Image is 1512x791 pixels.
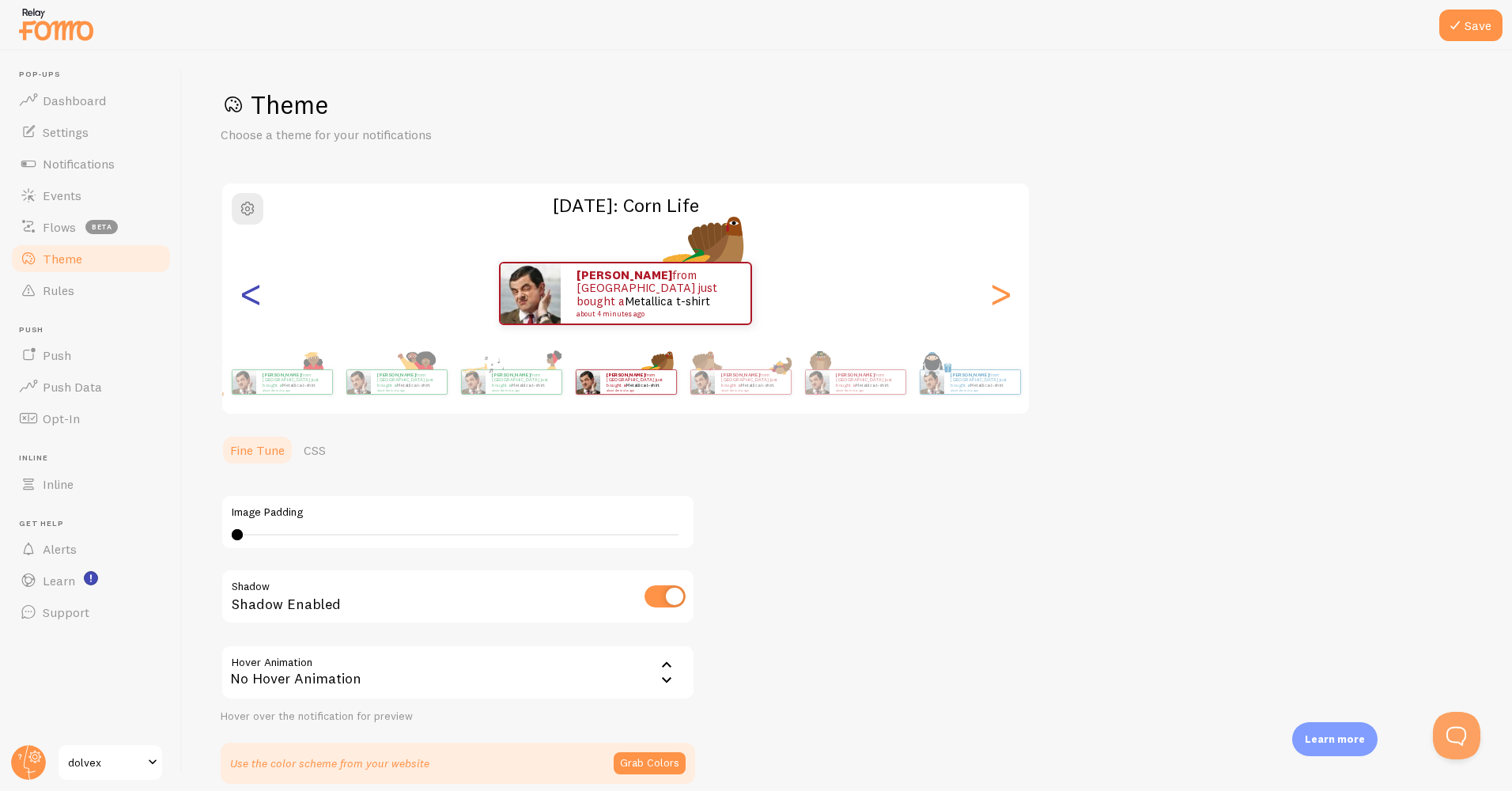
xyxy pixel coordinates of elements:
span: Pop-ups [19,70,172,80]
img: fomo-relay-logo-orange.svg [17,4,96,44]
a: Metallica t-shirt [740,382,774,388]
img: Fomo [501,263,561,324]
div: Previous slide [241,237,260,350]
small: about 4 minutes ago [492,388,554,392]
span: Learn [43,573,75,589]
a: Metallica t-shirt [625,293,710,308]
a: Metallica t-shirt [855,382,889,388]
a: Push Data [9,371,172,403]
a: Settings [9,116,172,148]
img: Fomo [232,370,255,394]
strong: [PERSON_NAME] [607,372,644,378]
img: Fomo [805,370,829,394]
p: from [GEOGRAPHIC_DATA] just bought a [377,372,440,392]
strong: [PERSON_NAME] [263,372,301,378]
a: Fine Tune [221,434,294,466]
a: Events [9,180,172,211]
a: Metallica t-shirt [396,382,430,388]
small: about 4 minutes ago [721,388,783,392]
p: Learn more [1305,732,1365,747]
small: about 4 minutes ago [836,388,898,392]
span: Rules [43,282,74,298]
a: Rules [9,274,172,306]
span: Events [43,187,81,203]
span: Push [43,347,71,363]
span: Opt-In [43,411,80,426]
span: Inline [43,476,74,492]
label: Image Padding [232,505,684,520]
h2: [DATE]: Corn Life [222,193,1029,218]
span: Support [43,604,89,620]
strong: [PERSON_NAME] [721,372,759,378]
span: Flows [43,219,76,235]
img: Fomo [920,370,943,394]
p: from [GEOGRAPHIC_DATA] just bought a [607,372,670,392]
strong: [PERSON_NAME] [492,372,530,378]
h1: Theme [221,89,1474,121]
strong: [PERSON_NAME] [576,267,672,282]
small: about 4 minutes ago [263,388,324,392]
a: Support [9,596,172,628]
div: Hover over the notification for preview [221,710,695,724]
img: Fomo [461,370,485,394]
p: Choose a theme for your notifications [221,126,600,144]
a: Metallica t-shirt [282,382,316,388]
p: Use the color scheme from your website [230,755,429,771]
div: No Hover Animation [221,645,695,700]
p: from [GEOGRAPHIC_DATA] just bought a [721,372,784,392]
span: Notifications [43,156,115,172]
strong: [PERSON_NAME] [836,372,874,378]
a: CSS [294,434,335,466]
div: Shadow Enabled [221,569,695,626]
img: Fomo [690,370,714,394]
svg: <p>Watch New Feature Tutorials!</p> [84,571,98,585]
a: dolvex [57,744,164,782]
p: from [GEOGRAPHIC_DATA] just bought a [576,269,735,318]
span: Alerts [43,541,77,557]
a: Learn [9,565,172,596]
span: Dashboard [43,93,106,108]
small: about 4 minutes ago [607,388,668,392]
a: Metallica t-shirt [511,382,545,388]
p: from [GEOGRAPHIC_DATA] just bought a [492,372,555,392]
a: Metallica t-shirt [626,382,660,388]
a: Notifications [9,148,172,180]
img: Fomo [576,370,599,394]
span: Push [19,325,172,335]
p: from [GEOGRAPHIC_DATA] just bought a [836,372,899,392]
small: about 4 minutes ago [576,310,730,318]
span: Settings [43,124,89,140]
a: Push [9,339,172,371]
strong: [PERSON_NAME] [951,372,988,378]
span: Get Help [19,519,172,529]
p: from [GEOGRAPHIC_DATA] just bought a [263,372,326,392]
a: Inline [9,468,172,500]
a: Opt-In [9,403,172,434]
span: beta [85,220,118,234]
strong: [PERSON_NAME] [377,372,415,378]
a: Alerts [9,533,172,565]
span: Inline [19,453,172,464]
a: Metallica t-shirt [970,382,1004,388]
iframe: Help Scout Beacon - Open [1433,712,1480,759]
div: Learn more [1292,722,1378,756]
p: from [GEOGRAPHIC_DATA] just bought a [951,372,1014,392]
span: dolvex [68,753,143,772]
a: Flows beta [9,211,172,243]
img: Fomo [346,370,370,394]
small: about 4 minutes ago [951,388,1012,392]
small: about 4 minutes ago [377,388,439,392]
span: Theme [43,251,82,267]
button: Grab Colors [614,752,686,774]
a: Theme [9,243,172,274]
span: Push Data [43,379,102,395]
div: Next slide [991,237,1010,350]
a: Dashboard [9,85,172,116]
